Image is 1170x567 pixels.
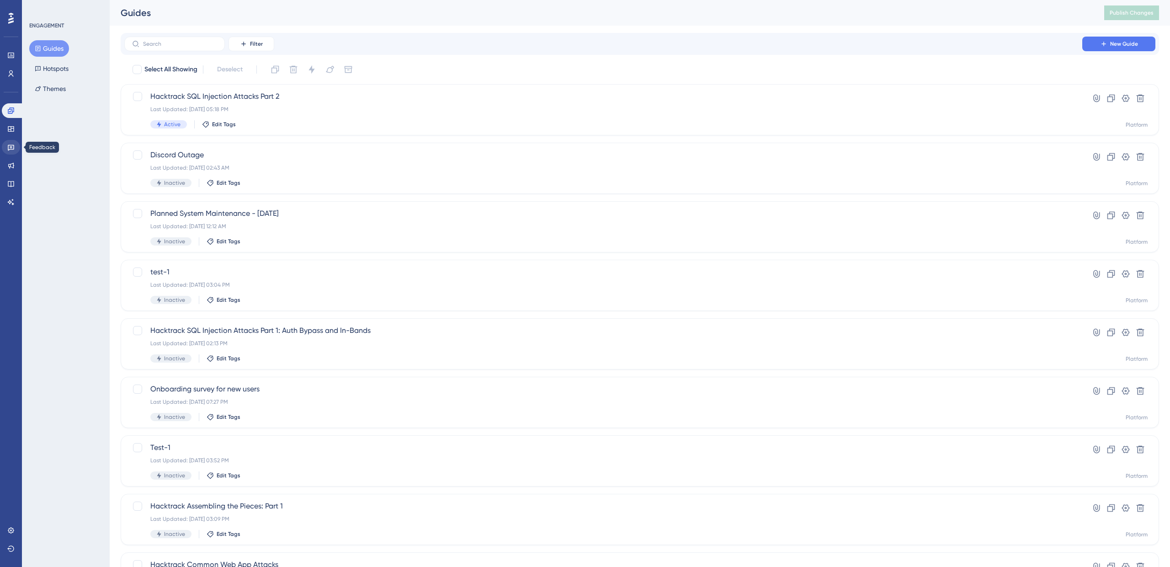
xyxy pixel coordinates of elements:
[150,164,1056,171] div: Last Updated: [DATE] 02:43 AM
[150,515,1056,523] div: Last Updated: [DATE] 03:09 PM
[143,41,217,47] input: Search
[1110,40,1138,48] span: New Guide
[250,40,263,48] span: Filter
[229,37,274,51] button: Filter
[212,121,236,128] span: Edit Tags
[164,179,185,187] span: Inactive
[150,267,1056,278] span: test-1
[207,530,240,538] button: Edit Tags
[207,238,240,245] button: Edit Tags
[1104,5,1159,20] button: Publish Changes
[207,179,240,187] button: Edit Tags
[150,281,1056,289] div: Last Updated: [DATE] 03:04 PM
[164,355,185,362] span: Inactive
[1126,531,1148,538] div: Platform
[217,355,240,362] span: Edit Tags
[150,223,1056,230] div: Last Updated: [DATE] 12:12 AM
[1126,414,1148,421] div: Platform
[1126,297,1148,304] div: Platform
[164,530,185,538] span: Inactive
[164,472,185,479] span: Inactive
[150,384,1056,395] span: Onboarding survey for new users
[202,121,236,128] button: Edit Tags
[1126,472,1148,480] div: Platform
[1126,355,1148,363] div: Platform
[1082,37,1155,51] button: New Guide
[150,325,1056,336] span: Hacktrack SQL Injection Attacks Part 1: Auth Bypass and In-Bands
[150,208,1056,219] span: Planned System Maintenance - [DATE]
[1126,121,1148,128] div: Platform
[207,413,240,421] button: Edit Tags
[217,413,240,421] span: Edit Tags
[150,340,1056,347] div: Last Updated: [DATE] 02:13 PM
[150,91,1056,102] span: Hacktrack SQL Injection Attacks Part 2
[150,501,1056,512] span: Hacktrack Assembling the Pieces: Part 1
[1126,180,1148,187] div: Platform
[207,355,240,362] button: Edit Tags
[121,6,1081,19] div: Guides
[217,179,240,187] span: Edit Tags
[144,64,197,75] span: Select All Showing
[217,296,240,304] span: Edit Tags
[150,457,1056,464] div: Last Updated: [DATE] 03:52 PM
[150,150,1056,160] span: Discord Outage
[217,64,243,75] span: Deselect
[29,40,69,57] button: Guides
[164,413,185,421] span: Inactive
[217,530,240,538] span: Edit Tags
[217,472,240,479] span: Edit Tags
[29,60,74,77] button: Hotspots
[1110,9,1154,16] span: Publish Changes
[150,398,1056,406] div: Last Updated: [DATE] 07:27 PM
[29,80,71,97] button: Themes
[164,296,185,304] span: Inactive
[207,472,240,479] button: Edit Tags
[1126,238,1148,246] div: Platform
[207,296,240,304] button: Edit Tags
[209,61,251,78] button: Deselect
[164,238,185,245] span: Inactive
[150,442,1056,453] span: Test-1
[150,106,1056,113] div: Last Updated: [DATE] 05:18 PM
[29,22,64,29] div: ENGAGEMENT
[217,238,240,245] span: Edit Tags
[164,121,181,128] span: Active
